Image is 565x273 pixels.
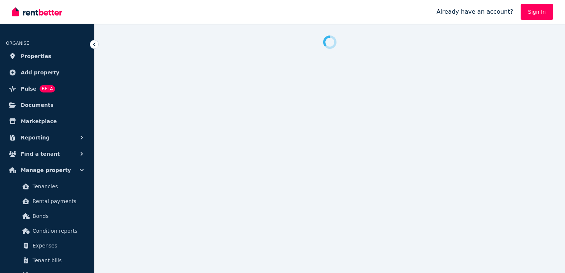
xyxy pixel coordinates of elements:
button: Reporting [6,130,88,145]
a: Marketplace [6,114,88,129]
span: Tenant bills [33,256,82,265]
a: Expenses [9,238,85,253]
span: Properties [21,52,51,61]
a: Bonds [9,209,85,223]
a: Condition reports [9,223,85,238]
span: ORGANISE [6,41,29,46]
a: Properties [6,49,88,64]
a: Add property [6,65,88,80]
span: Find a tenant [21,149,60,158]
span: Expenses [33,241,82,250]
span: Already have an account? [436,7,513,16]
a: Tenancies [9,179,85,194]
span: Tenancies [33,182,82,191]
span: Condition reports [33,226,82,235]
span: Pulse [21,84,37,93]
span: Rental payments [33,197,82,206]
a: Rental payments [9,194,85,209]
span: Manage property [21,166,71,175]
button: Manage property [6,163,88,178]
span: BETA [40,85,55,92]
button: Find a tenant [6,146,88,161]
a: Sign In [521,4,553,20]
span: Documents [21,101,54,109]
img: RentBetter [12,6,62,17]
a: Documents [6,98,88,112]
span: Reporting [21,133,50,142]
span: Bonds [33,212,82,220]
a: PulseBETA [6,81,88,96]
span: Add property [21,68,60,77]
a: Tenant bills [9,253,85,268]
span: Marketplace [21,117,57,126]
